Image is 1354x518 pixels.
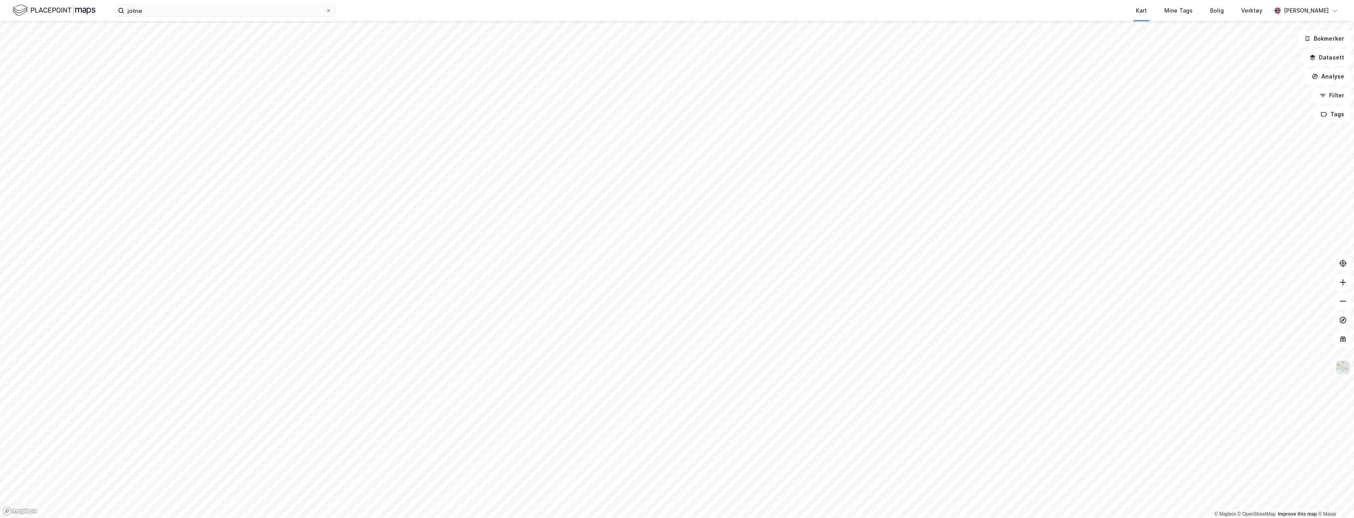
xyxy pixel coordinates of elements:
[1214,511,1236,517] a: Mapbox
[2,507,37,516] a: Mapbox homepage
[1315,480,1354,518] iframe: Chat Widget
[1241,6,1262,15] div: Verktøy
[1164,6,1193,15] div: Mine Tags
[1335,360,1350,375] img: Z
[1313,88,1351,103] button: Filter
[1278,511,1317,517] a: Improve this map
[124,5,325,17] input: Søk på adresse, matrikkel, gårdeiere, leietakere eller personer
[1314,106,1351,122] button: Tags
[1298,31,1351,47] button: Bokmerker
[1210,6,1224,15] div: Bolig
[1305,69,1351,84] button: Analyse
[13,4,95,17] img: logo.f888ab2527a4732fd821a326f86c7f29.svg
[1136,6,1147,15] div: Kart
[1284,6,1329,15] div: [PERSON_NAME]
[1238,511,1276,517] a: OpenStreetMap
[1315,480,1354,518] div: Kontrollprogram for chat
[1303,50,1351,65] button: Datasett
